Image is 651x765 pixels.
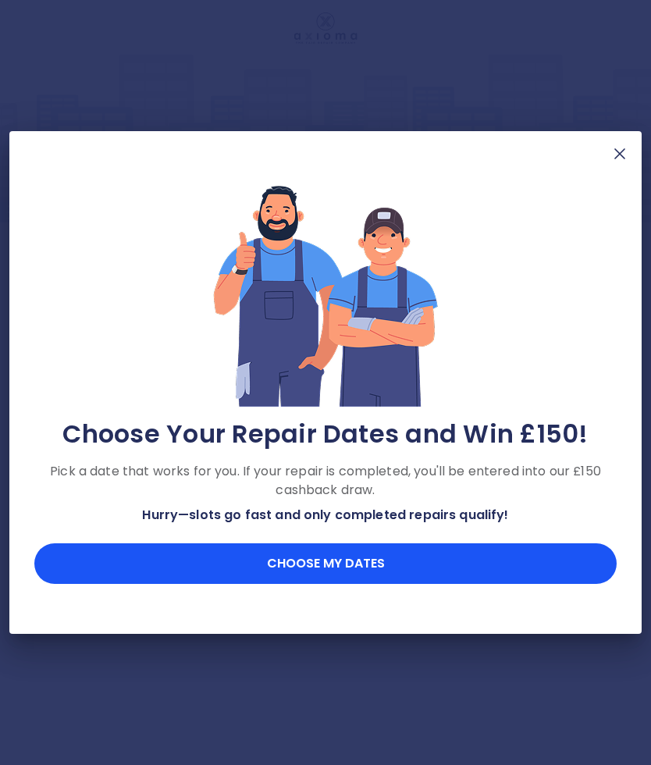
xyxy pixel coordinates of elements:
img: X Mark [610,144,629,163]
p: Hurry—slots go fast and only completed repairs qualify! [34,506,617,525]
button: Choose my dates [34,543,617,584]
p: Pick a date that works for you. If your repair is completed, you'll be entered into our £150 cash... [34,462,617,500]
img: Lottery [212,181,439,409]
h2: Choose Your Repair Dates and Win £150! [34,418,617,450]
